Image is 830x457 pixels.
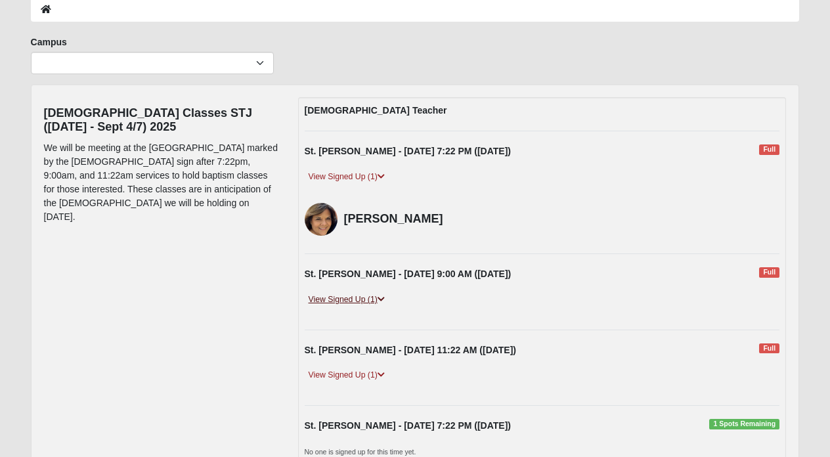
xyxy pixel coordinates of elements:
h4: [DEMOGRAPHIC_DATA] Classes STJ ([DATE] - Sept 4/7) 2025 [44,106,278,135]
h4: [PERSON_NAME] [344,212,450,227]
a: View Signed Up (1) [305,293,389,307]
a: View Signed Up (1) [305,368,389,382]
strong: [DEMOGRAPHIC_DATA] Teacher [305,105,447,116]
strong: St. [PERSON_NAME] - [DATE] 7:22 PM ([DATE]) [305,420,511,431]
span: Full [759,144,779,155]
p: We will be meeting at the [GEOGRAPHIC_DATA] marked by the [DEMOGRAPHIC_DATA] sign after 7:22pm, 9... [44,141,278,224]
small: No one is signed up for this time yet. [305,448,416,456]
img: Susan Baker [305,203,338,236]
strong: St. [PERSON_NAME] - [DATE] 7:22 PM ([DATE]) [305,146,511,156]
strong: St. [PERSON_NAME] - [DATE] 11:22 AM ([DATE]) [305,345,517,355]
span: 1 Spots Remaining [709,419,779,429]
a: View Signed Up (1) [305,170,389,184]
label: Campus [31,35,67,49]
span: Full [759,267,779,278]
strong: St. [PERSON_NAME] - [DATE] 9:00 AM ([DATE]) [305,269,512,279]
span: Full [759,343,779,354]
